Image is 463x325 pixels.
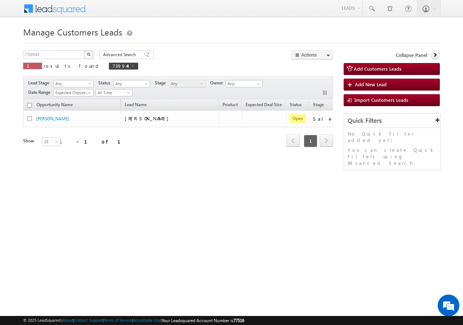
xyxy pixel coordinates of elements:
span: Status [98,80,113,86]
span: Owner [210,80,226,86]
a: Contact Support [74,318,103,322]
span: Date Range [28,89,53,96]
span: prev [286,134,300,147]
a: 25 [42,137,61,146]
a: Acceptable Use [133,318,161,322]
span: Add New Lead [355,81,387,87]
span: Product [222,102,238,107]
span: Advanced Search [103,51,138,58]
span: Add Customers Leads [354,66,402,72]
a: Any [113,80,150,87]
span: Open [290,114,306,123]
span: Expected Deal Size [246,102,282,107]
a: All Time [95,89,132,96]
div: Show [23,138,36,144]
span: Lead Stage [28,80,52,86]
span: 1 [304,135,317,147]
button: Actions [292,50,333,59]
span: Any [54,80,91,87]
span: 77516 [233,318,244,323]
span: 25 [42,138,61,145]
a: Terms of Service [104,318,132,322]
a: [PERSON_NAME] [36,116,69,121]
input: Type to Search [226,80,263,87]
span: Stage [313,102,324,107]
a: next [320,135,333,147]
a: prev [286,135,300,147]
span: Lead Name [121,101,150,110]
span: Opportunity Name [37,102,73,107]
span: results found [44,63,101,69]
span: Any [169,80,203,87]
span: Your Leadsquared Account Number is [162,318,244,323]
span: 739944 [112,63,127,69]
img: Search [87,53,90,56]
span: Collapse Panel [396,52,427,58]
a: Any [169,80,205,87]
span: 1 [27,63,38,69]
span: [PERSON_NAME] [125,115,172,121]
a: Expected Deal Size [242,101,285,110]
span: next [320,134,333,147]
div: Sale Marked [313,116,364,122]
input: Check all records [27,103,32,108]
a: Status [286,101,305,110]
a: Show All Items [253,80,262,88]
div: 1 - 1 of 1 [59,137,129,146]
span: All Time [96,89,130,96]
p: No Quick Filter added yet! [348,130,437,143]
span: Stage [155,80,169,86]
p: You can create Quick Filters using Advanced Search. [348,147,437,166]
a: Opportunity Name [33,101,76,110]
span: Any [114,80,148,87]
span: Expected Closure Date [54,89,91,96]
a: Stage [309,101,327,110]
span: Manage Customers Leads [23,26,122,38]
a: Expected Closure Date [53,89,94,96]
a: Any [53,80,94,87]
div: Quick Filters [344,114,440,128]
a: About [63,318,73,322]
span: Import Customers Leads [354,97,408,103]
span: © 2025 LeadSquared | | | | | [23,317,244,324]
